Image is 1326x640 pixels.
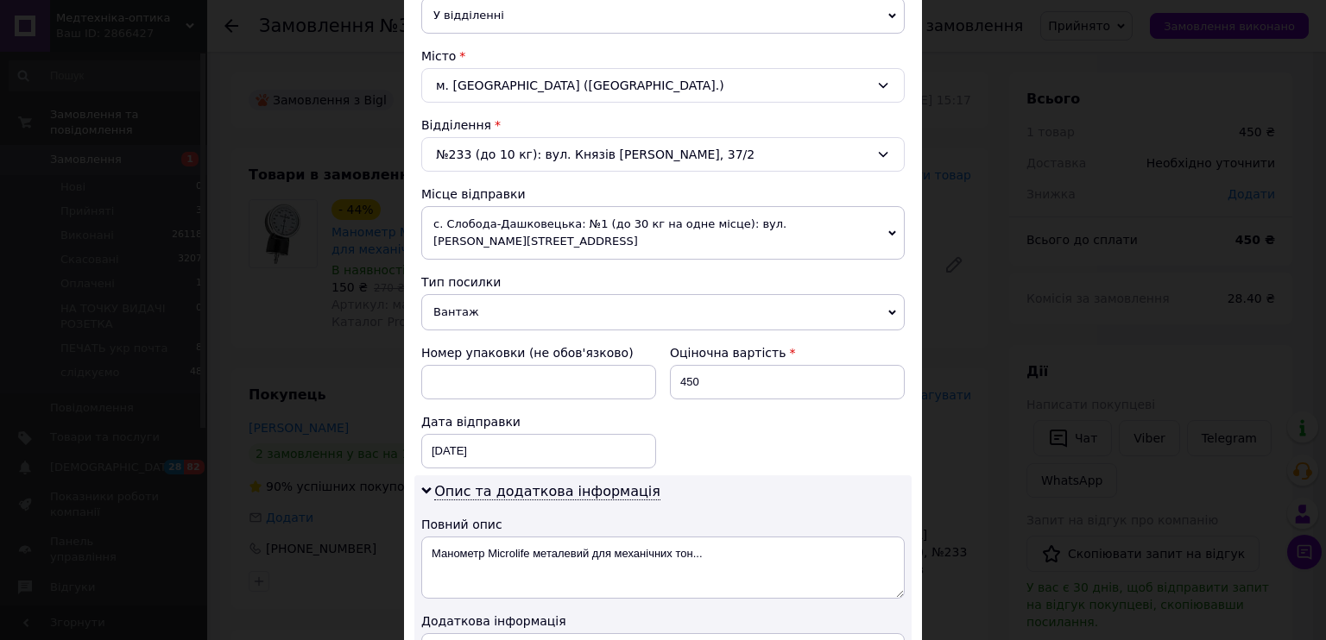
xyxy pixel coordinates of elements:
[421,68,905,103] div: м. [GEOGRAPHIC_DATA] ([GEOGRAPHIC_DATA].)
[434,483,660,500] span: Опис та додаткова інформація
[670,344,905,361] div: Оціночна вартість
[421,116,905,134] div: Відділення
[421,206,905,260] span: с. Слобода-Дашковецька: №1 (до 30 кг на одне місце): вул. [PERSON_NAME][STREET_ADDRESS]
[421,536,905,599] textarea: Манометр Microlife металевий для механічних тон...
[421,137,905,172] div: №233 (до 10 кг): вул. Князів [PERSON_NAME], 37/2
[421,516,905,533] div: Повний опис
[421,344,656,361] div: Номер упаковки (не обов'язково)
[421,47,905,65] div: Місто
[421,413,656,430] div: Дата відправки
[421,612,905,630] div: Додаткова інформація
[421,187,526,201] span: Місце відправки
[421,294,905,330] span: Вантаж
[421,275,501,289] span: Тип посилки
